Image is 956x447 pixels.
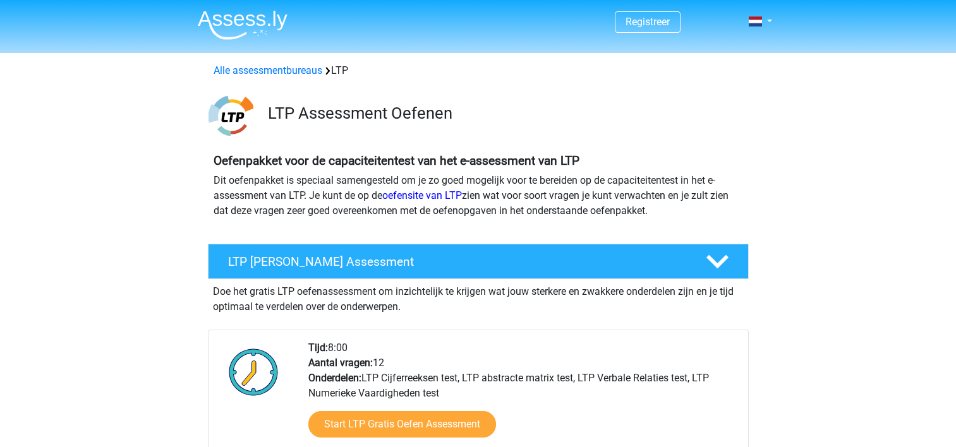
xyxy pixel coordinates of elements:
b: Onderdelen: [308,372,361,384]
a: oefensite van LTP [382,189,462,201]
h4: LTP [PERSON_NAME] Assessment [228,254,686,269]
img: Klok [222,340,286,403]
b: Oefenpakket voor de capaciteitentest van het e-assessment van LTP [214,153,579,168]
a: Registreer [626,16,670,28]
b: Tijd: [308,342,328,354]
img: ltp.png [209,93,253,138]
p: Dit oefenpakket is speciaal samengesteld om je zo goed mogelijk voor te bereiden op de capaciteit... [214,173,743,218]
b: Aantal vragen: [308,357,373,369]
h3: LTP Assessment Oefenen [268,104,739,123]
img: Assessly [198,10,287,40]
a: Alle assessmentbureaus [214,64,322,76]
a: LTP [PERSON_NAME] Assessment [203,244,754,279]
a: Start LTP Gratis Oefen Assessment [308,411,496,438]
div: Doe het gratis LTP oefenassessment om inzichtelijk te krijgen wat jouw sterkere en zwakkere onder... [208,279,749,314]
div: LTP [209,63,748,78]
